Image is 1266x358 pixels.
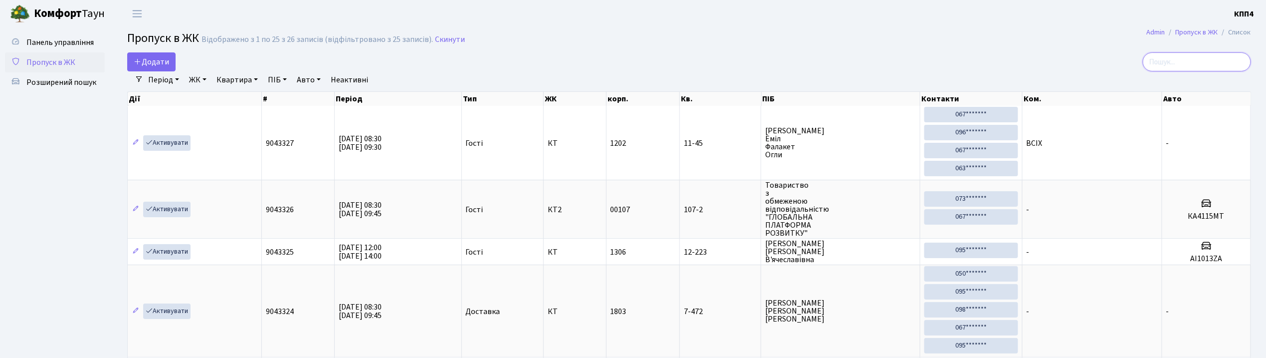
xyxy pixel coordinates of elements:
[212,71,262,88] a: Квартира
[1235,8,1254,20] a: КПП4
[34,5,105,22] span: Таун
[684,139,757,147] span: 11-45
[143,135,191,151] a: Активувати
[266,138,294,149] span: 9043327
[920,92,1023,106] th: Контакти
[202,35,433,44] div: Відображено з 1 по 25 з 26 записів (відфільтровано з 25 записів).
[1176,27,1218,37] a: Пропуск в ЖК
[762,92,920,106] th: ПІБ
[607,92,680,106] th: корп.
[128,92,262,106] th: Дії
[293,71,325,88] a: Авто
[327,71,372,88] a: Неактивні
[1023,92,1162,106] th: Ком.
[339,200,382,219] span: [DATE] 08:30 [DATE] 09:45
[466,308,500,316] span: Доставка
[143,304,191,319] a: Активувати
[34,5,82,21] b: Комфорт
[684,206,757,214] span: 107-2
[5,72,105,92] a: Розширений пошук
[435,35,465,44] a: Скинути
[335,92,462,106] th: Період
[266,247,294,258] span: 9043325
[765,181,915,237] span: Товариство з обмеженою відповідальністю "ГЛОБАЛЬНА ПЛАТФОРМА РОЗВИТКУ"
[264,71,291,88] a: ПІБ
[1162,92,1251,106] th: Авто
[127,52,176,71] a: Додати
[5,32,105,52] a: Панель управління
[1027,247,1030,258] span: -
[1132,22,1266,43] nav: breadcrumb
[266,306,294,317] span: 9043324
[143,202,191,217] a: Активувати
[1166,138,1169,149] span: -
[548,139,602,147] span: КТ
[1027,306,1030,317] span: -
[544,92,607,106] th: ЖК
[462,92,544,106] th: Тип
[125,5,150,22] button: Переключити навігацію
[684,248,757,256] span: 12-223
[765,240,915,264] span: [PERSON_NAME] [PERSON_NAME] В'ячеславівна
[339,133,382,153] span: [DATE] 08:30 [DATE] 09:30
[26,57,75,68] span: Пропуск в ЖК
[548,308,602,316] span: КТ
[548,206,602,214] span: КТ2
[266,204,294,215] span: 9043326
[10,4,30,24] img: logo.png
[1166,306,1169,317] span: -
[765,299,915,323] span: [PERSON_NAME] [PERSON_NAME] [PERSON_NAME]
[1235,8,1254,19] b: КПП4
[1027,138,1043,149] span: ВСІХ
[611,247,627,258] span: 1306
[127,29,199,47] span: Пропуск в ЖК
[134,56,169,67] span: Додати
[466,248,483,256] span: Гості
[262,92,334,106] th: #
[548,248,602,256] span: КТ
[339,242,382,262] span: [DATE] 12:00 [DATE] 14:00
[339,302,382,321] span: [DATE] 08:30 [DATE] 09:45
[1027,204,1030,215] span: -
[611,306,627,317] span: 1803
[1218,27,1251,38] li: Список
[466,206,483,214] span: Гості
[143,244,191,260] a: Активувати
[26,37,94,48] span: Панель управління
[684,308,757,316] span: 7-472
[185,71,211,88] a: ЖК
[1147,27,1165,37] a: Admin
[611,204,631,215] span: 00107
[1166,212,1247,221] h5: КА4115МТ
[1143,52,1251,71] input: Пошук...
[26,77,96,88] span: Розширений пошук
[5,52,105,72] a: Пропуск в ЖК
[144,71,183,88] a: Період
[466,139,483,147] span: Гості
[611,138,627,149] span: 1202
[680,92,761,106] th: Кв.
[1166,254,1247,264] h5: АI1013ZA
[765,127,915,159] span: [PERSON_NAME] Еміл Фалакет Огли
